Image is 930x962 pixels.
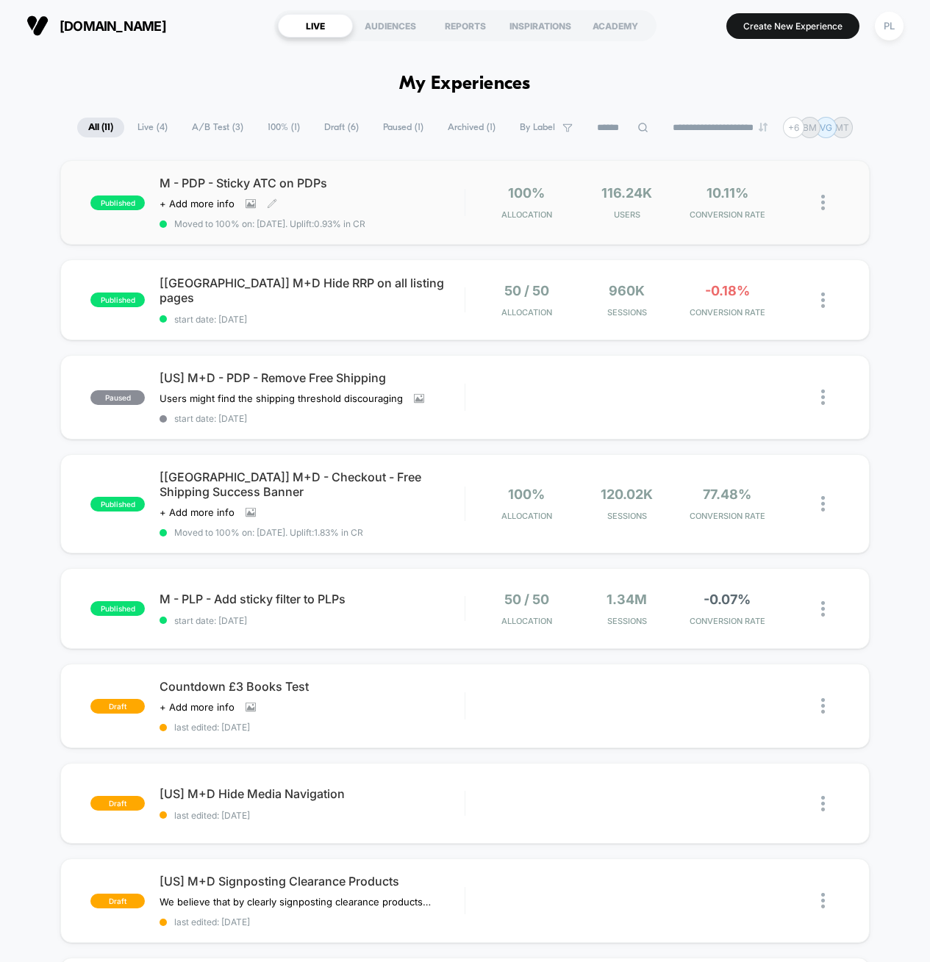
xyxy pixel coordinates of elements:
[607,592,647,607] span: 1.34M
[90,390,145,405] span: paused
[821,893,825,908] img: close
[581,307,673,317] span: Sessions
[501,209,552,220] span: Allocation
[703,487,751,502] span: 77.48%
[609,283,645,298] span: 960k
[90,894,145,908] span: draft
[503,14,578,37] div: INSPIRATIONS
[501,511,552,521] span: Allocation
[704,592,751,607] span: -0.07%
[835,122,849,133] p: MT
[160,392,403,404] span: Users might find the shipping threshold discouraging
[399,73,531,95] h1: My Experiences
[581,616,673,626] span: Sessions
[160,413,465,424] span: start date: [DATE]
[501,616,552,626] span: Allocation
[508,185,545,201] span: 100%
[821,292,825,308] img: close
[520,122,555,133] span: By Label
[160,198,235,209] span: + Add more info
[160,276,465,305] span: [[GEOGRAPHIC_DATA]] M+D Hide RRP on all listing pages
[504,592,549,607] span: 50 / 50
[820,122,832,133] p: VG
[803,122,817,133] p: BM
[257,118,311,137] span: 100% ( 1 )
[126,118,179,137] span: Live ( 4 )
[160,722,465,733] span: last edited: [DATE]
[181,118,254,137] span: A/B Test ( 3 )
[504,283,549,298] span: 50 / 50
[821,796,825,811] img: close
[821,601,825,617] img: close
[22,14,171,37] button: [DOMAIN_NAME]
[160,679,465,694] span: Countdown £3 Books Test
[372,118,434,137] span: Paused ( 1 )
[601,185,652,201] span: 116.24k
[160,916,465,927] span: last edited: [DATE]
[90,699,145,714] span: draft
[174,527,363,538] span: Moved to 100% on: [DATE] . Uplift: 1.83% in CR
[60,18,166,34] span: [DOMAIN_NAME]
[759,123,768,132] img: end
[160,314,465,325] span: start date: [DATE]
[160,592,465,606] span: M - PLP - Add sticky filter to PLPs
[821,390,825,405] img: close
[437,118,507,137] span: Archived ( 1 )
[160,506,235,518] span: + Add more info
[90,601,145,616] span: published
[160,786,465,801] span: [US] M+D Hide Media Navigation
[160,701,235,713] span: + Add more info
[313,118,370,137] span: Draft ( 6 )
[90,796,145,811] span: draft
[26,15,49,37] img: Visually logo
[160,470,465,499] span: [[GEOGRAPHIC_DATA]] M+D - Checkout - Free Shipping Success Banner
[705,283,750,298] span: -0.18%
[278,14,353,37] div: LIVE
[508,487,545,502] span: 100%
[353,14,428,37] div: AUDIENCES
[160,896,432,908] span: We believe that by clearly signposting clearance products that can be purchased at a significant ...
[870,11,908,41] button: PL
[681,616,773,626] span: CONVERSION RATE
[160,810,465,821] span: last edited: [DATE]
[783,117,804,138] div: + 6
[578,14,653,37] div: ACADEMY
[707,185,748,201] span: 10.11%
[681,307,773,317] span: CONVERSION RATE
[77,118,124,137] span: All ( 11 )
[875,12,904,40] div: PL
[90,497,145,511] span: published
[428,14,503,37] div: REPORTS
[821,195,825,210] img: close
[160,176,465,190] span: M - PDP - Sticky ATC on PDPs
[160,874,465,889] span: [US] M+D Signposting Clearance Products
[90,195,145,210] span: published
[581,209,673,220] span: Users
[581,511,673,521] span: Sessions
[160,370,465,385] span: [US] M+D - PDP - Remove Free Shipping
[90,292,145,307] span: published
[821,496,825,511] img: close
[174,218,365,229] span: Moved to 100% on: [DATE] . Uplift: 0.93% in CR
[681,209,773,220] span: CONVERSION RATE
[501,307,552,317] span: Allocation
[681,511,773,521] span: CONVERSION RATE
[160,615,465,626] span: start date: [DATE]
[601,487,653,502] span: 120.02k
[726,13,859,39] button: Create New Experience
[821,698,825,714] img: close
